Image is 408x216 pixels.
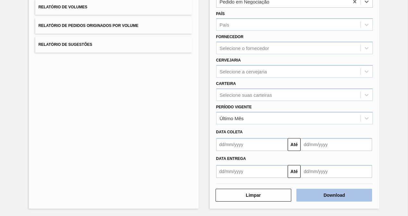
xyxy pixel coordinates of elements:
input: dd/mm/yyyy [301,165,372,178]
div: Último Mês [220,115,244,121]
button: Download [296,189,372,202]
label: Período Vigente [216,105,252,109]
div: País [220,22,229,28]
button: Relatório de Pedidos Originados por Volume [35,18,192,34]
label: Carteira [216,81,236,86]
span: Relatório de Volumes [38,5,87,9]
button: Até [288,165,301,178]
button: Até [288,138,301,151]
label: País [216,12,225,16]
span: Data coleta [216,130,243,134]
span: Relatório de Sugestões [38,42,92,47]
button: Relatório de Sugestões [35,37,192,53]
input: dd/mm/yyyy [216,165,288,178]
span: Relatório de Pedidos Originados por Volume [38,23,139,28]
div: Selecione a cervejaria [220,69,267,74]
label: Cervejaria [216,58,241,62]
div: Selecione suas carteiras [220,92,272,97]
div: Selecione o fornecedor [220,46,269,51]
input: dd/mm/yyyy [301,138,372,151]
label: Fornecedor [216,35,243,39]
button: Limpar [216,189,291,202]
input: dd/mm/yyyy [216,138,288,151]
span: Data entrega [216,156,246,161]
